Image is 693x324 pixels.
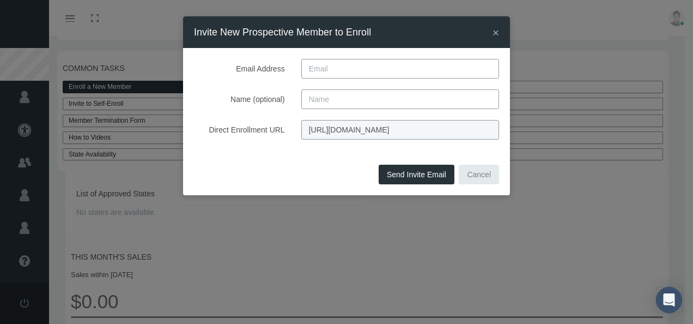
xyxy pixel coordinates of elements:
button: Cancel [459,165,499,184]
input: Email [301,59,499,79]
input: Direct Enrollment URL [301,120,499,140]
label: Direct Enrollment URL [186,120,293,140]
label: Email Address [186,59,293,79]
button: Close [493,27,499,38]
div: Open Intercom Messenger [656,287,682,313]
label: Name (optional) [186,89,293,109]
input: Name [301,89,499,109]
span: × [493,26,499,39]
h4: Invite New Prospective Member to Enroll [194,25,371,40]
button: Send Invite Email [379,165,454,184]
